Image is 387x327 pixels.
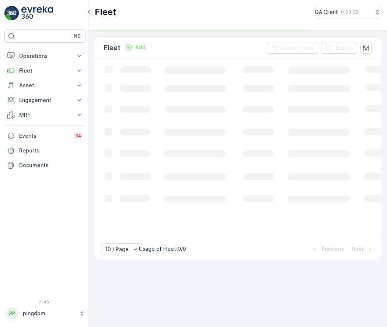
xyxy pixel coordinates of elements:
[19,162,83,169] p: Documents
[4,300,86,304] span: v 1.48.1
[4,78,86,93] button: Asset
[4,158,86,173] a: Documents
[282,44,314,52] p: Clear Filters
[19,111,71,119] p: MRF
[315,8,338,16] p: QA Client
[4,63,86,78] button: Fleet
[310,245,345,254] button: Previous
[19,82,71,89] p: Asset
[267,42,318,54] button: Clear Filters
[6,307,18,319] div: PP
[321,246,344,253] p: Previous
[321,42,357,54] button: Export
[4,108,86,122] button: MRF
[139,245,186,253] p: Usage of Fleet : 0/0
[4,93,86,108] button: Engagement
[336,44,353,52] p: Export
[4,49,86,63] button: Operations
[23,310,76,317] p: pingdom
[75,133,81,139] p: 34
[351,245,375,254] button: Next
[4,129,86,143] a: Events34
[4,306,86,321] button: PPpingdom
[19,132,69,140] p: Events
[19,147,83,154] p: Reports
[341,9,360,15] p: ( +03:00 )
[135,44,146,51] p: Add
[122,43,149,52] button: Add
[21,6,53,21] img: logo_light-DOdMpM7g.png
[73,33,81,39] p: ⌘B
[4,143,86,158] a: Reports
[19,67,71,74] p: Fleet
[95,6,116,18] p: Fleet
[315,6,381,18] button: QA Client(+03:00)
[352,246,364,253] p: Next
[19,96,71,104] p: Engagement
[104,43,121,53] p: Fleet
[4,6,19,21] img: logo
[19,52,71,60] p: Operations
